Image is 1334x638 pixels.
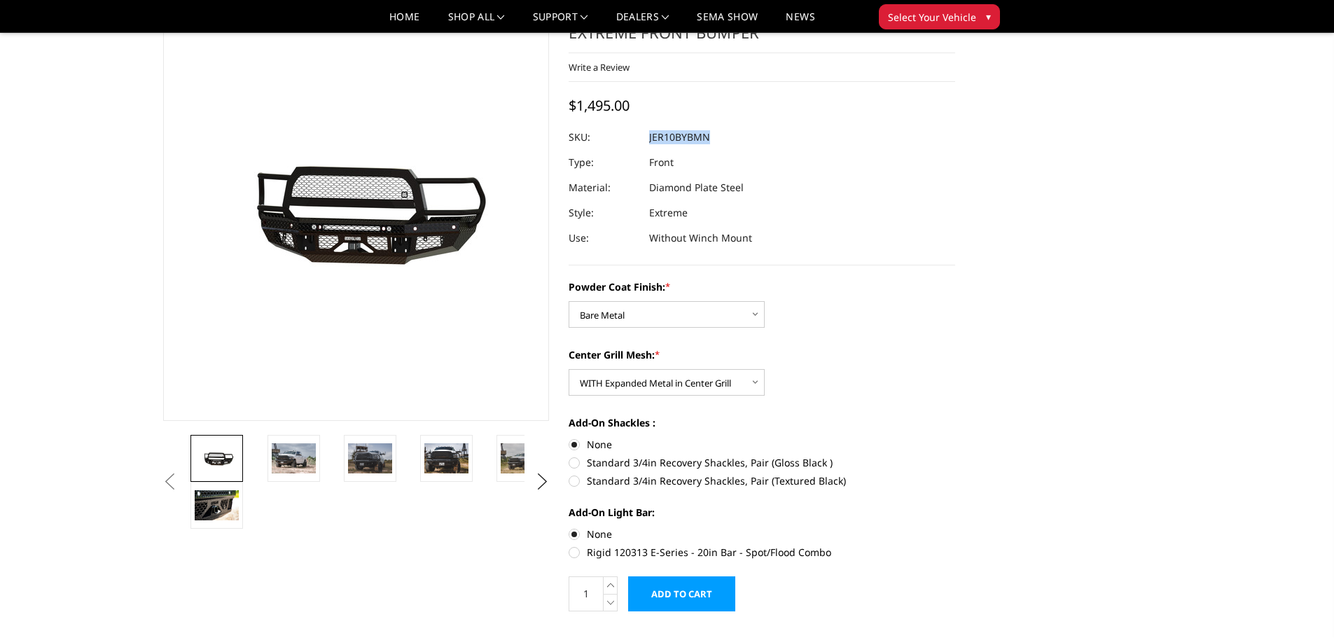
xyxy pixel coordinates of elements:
dt: Use: [569,226,639,251]
img: 2010-2018 Ram 2500-3500 - FT Series - Extreme Front Bumper [501,443,545,473]
dt: Material: [569,175,639,200]
a: News [786,12,814,32]
button: Previous [160,471,181,492]
dd: Front [649,150,674,175]
label: Center Grill Mesh: [569,347,955,362]
dd: JER10BYBMN [649,125,710,150]
span: Select Your Vehicle [888,10,976,25]
dt: SKU: [569,125,639,150]
input: Add to Cart [628,576,735,611]
label: None [569,437,955,452]
img: 2010-2018 Ram 2500-3500 - FT Series - Extreme Front Bumper [272,443,316,473]
img: 2010-2018 Ram 2500-3500 - FT Series - Extreme Front Bumper [195,490,239,520]
dt: Type: [569,150,639,175]
span: $1,495.00 [569,96,630,115]
a: SEMA Show [697,12,758,32]
a: 2010-2018 Ram 2500-3500 - FT Series - Extreme Front Bumper [163,1,550,421]
a: Write a Review [569,61,630,74]
dd: Extreme [649,200,688,226]
label: Standard 3/4in Recovery Shackles, Pair (Gloss Black ) [569,455,955,470]
label: None [569,527,955,541]
button: Next [531,471,553,492]
label: Add-On Shackles : [569,415,955,430]
dd: Without Winch Mount [649,226,752,251]
span: ▾ [986,9,991,24]
button: Select Your Vehicle [879,4,1000,29]
a: Support [533,12,588,32]
img: 2010-2018 Ram 2500-3500 - FT Series - Extreme Front Bumper [195,448,239,468]
label: Standard 3/4in Recovery Shackles, Pair (Textured Black) [569,473,955,488]
label: Powder Coat Finish: [569,279,955,294]
label: Rigid 120313 E-Series - 20in Bar - Spot/Flood Combo [569,545,955,560]
dt: Style: [569,200,639,226]
a: Dealers [616,12,669,32]
a: Home [389,12,419,32]
img: 2010-2018 Ram 2500-3500 - FT Series - Extreme Front Bumper [424,443,468,473]
label: Add-On Light Bar: [569,505,955,520]
iframe: Chat Widget [1264,571,1334,638]
dd: Diamond Plate Steel [649,175,744,200]
a: shop all [448,12,505,32]
img: 2010-2018 Ram 2500-3500 - FT Series - Extreme Front Bumper [348,443,392,473]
